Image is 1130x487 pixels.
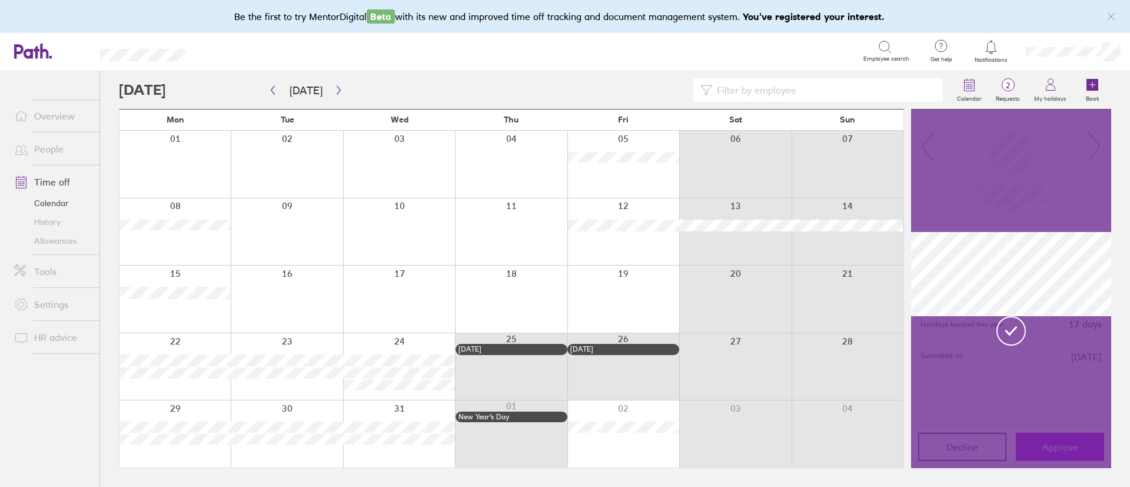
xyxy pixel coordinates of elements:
a: Calendar [950,71,989,109]
input: Filter by employee [712,79,936,101]
div: Search [217,45,247,56]
a: Settings [5,293,99,316]
a: Book [1073,71,1111,109]
a: People [5,137,99,161]
div: [DATE] [458,345,564,353]
a: My holidays [1027,71,1073,109]
span: Notifications [972,57,1011,64]
span: Employee search [863,55,909,62]
b: You've registered your interest. [743,11,885,22]
span: Wed [391,115,408,124]
label: Calendar [950,92,989,102]
div: Be the first to try MentorDigital with its new and improved time off tracking and document manage... [234,9,896,24]
span: Beta [367,9,395,24]
label: Requests [989,92,1027,102]
a: History [5,213,99,231]
label: Book [1079,92,1106,102]
a: Tools [5,260,99,283]
div: New Year’s Day [458,413,564,421]
span: Mon [167,115,184,124]
a: Calendar [5,194,99,213]
a: HR advice [5,326,99,349]
span: Sat [729,115,742,124]
label: My holidays [1027,92,1073,102]
span: Fri [618,115,629,124]
a: Allowances [5,231,99,250]
button: [DATE] [280,81,332,100]
span: Tue [281,115,294,124]
a: 2Requests [989,71,1027,109]
span: Thu [504,115,519,124]
a: Time off [5,170,99,194]
a: Overview [5,104,99,128]
a: Notifications [972,39,1011,64]
div: [DATE] [570,345,676,353]
span: Sun [840,115,855,124]
span: 2 [989,81,1027,90]
span: Get help [922,56,960,63]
